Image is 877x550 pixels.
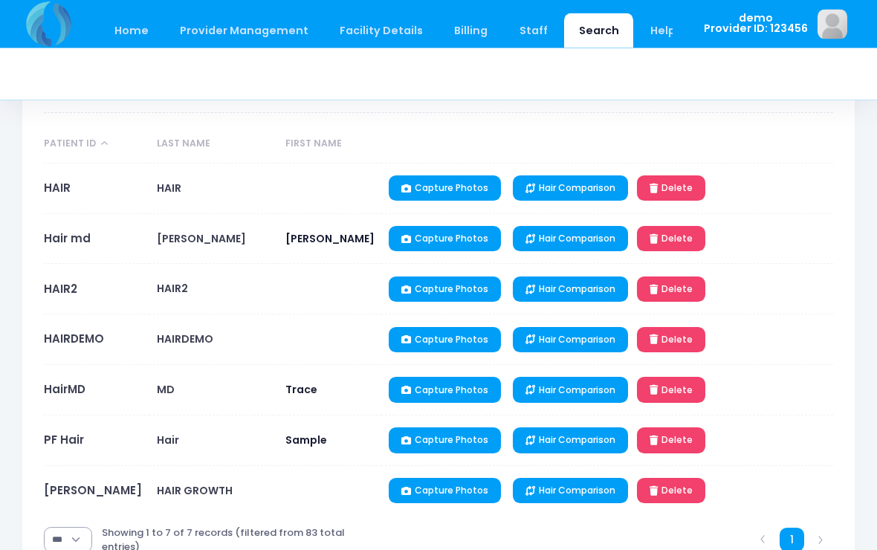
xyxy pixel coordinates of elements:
[505,13,562,48] a: Staff
[389,277,501,302] a: Capture Photos
[326,13,438,48] a: Facility Details
[44,126,149,164] th: Patient ID: activate to sort column descending
[637,479,705,504] a: Delete
[157,282,188,297] span: HAIR2
[149,126,278,164] th: Last Name: activate to sort column ascending
[513,227,628,252] a: Hair Comparison
[157,383,175,398] span: MD
[637,176,705,201] a: Delete
[44,231,91,247] a: Hair md
[157,332,213,347] span: HAIRDEMO
[389,479,501,504] a: Capture Photos
[389,328,501,353] a: Capture Photos
[637,328,705,353] a: Delete
[44,282,77,297] a: HAIR2
[389,378,501,403] a: Capture Photos
[513,277,628,302] a: Hair Comparison
[513,428,628,453] a: Hair Comparison
[44,433,84,448] a: PF Hair
[513,378,628,403] a: Hair Comparison
[513,328,628,353] a: Hair Comparison
[285,232,375,247] span: [PERSON_NAME]
[278,126,382,164] th: First Name: activate to sort column ascending
[44,181,71,196] a: HAIR
[389,428,501,453] a: Capture Photos
[637,277,705,302] a: Delete
[637,378,705,403] a: Delete
[389,176,501,201] a: Capture Photos
[157,181,181,196] span: HAIR
[704,13,808,34] span: demo Provider ID: 123456
[44,483,142,499] a: [PERSON_NAME]
[285,433,327,448] span: Sample
[513,176,628,201] a: Hair Comparison
[564,13,633,48] a: Search
[389,227,501,252] a: Capture Photos
[100,13,163,48] a: Home
[165,13,323,48] a: Provider Management
[818,10,847,39] img: image
[440,13,502,48] a: Billing
[157,232,246,247] span: [PERSON_NAME]
[157,484,233,499] span: HAIR GROWTH
[44,382,85,398] a: HairMD
[637,428,705,453] a: Delete
[513,479,628,504] a: Hair Comparison
[285,383,317,398] span: Trace
[637,227,705,252] a: Delete
[44,331,104,347] a: HAIRDEMO
[636,13,690,48] a: Help
[157,433,179,448] span: Hair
